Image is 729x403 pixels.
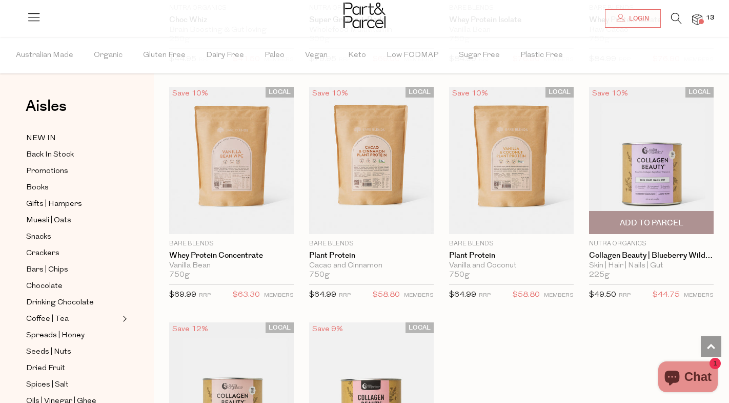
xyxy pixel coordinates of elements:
[26,215,71,227] span: Muesli | Oats
[233,289,260,302] span: $63.30
[387,37,438,73] span: Low FODMAP
[94,37,123,73] span: Organic
[479,293,491,298] small: RRP
[169,239,294,248] p: Bare Blends
[619,293,631,298] small: RRP
[520,37,563,73] span: Plastic Free
[26,132,56,145] span: NEW IN
[449,291,476,299] span: $64.99
[26,280,119,293] a: Chocolate
[26,280,63,293] span: Chocolate
[169,87,294,234] img: Whey Protein Concentrate
[589,261,714,271] div: Skin | Hair | Nails | Gut
[545,87,574,98] span: LOCAL
[373,289,400,302] span: $58.80
[26,198,82,210] span: Gifts | Hampers
[26,95,67,118] span: Aisles
[26,149,74,161] span: Back In Stock
[26,231,119,243] a: Snacks
[26,247,59,260] span: Crackers
[305,37,328,73] span: Vegan
[206,37,244,73] span: Dairy Free
[449,239,574,248] p: Bare Blends
[169,87,211,101] div: Save 10%
[199,293,211,298] small: RRP
[406,87,434,98] span: LOCAL
[26,132,119,145] a: NEW IN
[26,379,69,391] span: Spices | Salt
[309,271,330,280] span: 750g
[605,9,661,28] a: Login
[655,361,721,395] inbox-online-store-chat: Shopify online store chat
[589,87,631,101] div: Save 10%
[26,330,85,342] span: Spreads | Honey
[26,99,67,124] a: Aisles
[309,322,346,336] div: Save 9%
[653,289,680,302] span: $44.75
[26,247,119,260] a: Crackers
[589,87,714,234] img: Collagen Beauty | Blueberry Wildflower
[169,322,211,336] div: Save 12%
[26,165,119,178] a: Promotions
[26,148,119,161] a: Back In Stock
[449,87,491,101] div: Save 10%
[169,261,294,271] div: Vanilla Bean
[692,14,702,25] a: 13
[16,37,73,73] span: Australian Made
[544,293,574,298] small: MEMBERS
[620,218,683,228] span: Add To Parcel
[26,296,119,309] a: Drinking Chocolate
[404,293,434,298] small: MEMBERS
[589,211,714,234] button: Add To Parcel
[589,239,714,248] p: Nutra Organics
[26,362,119,375] a: Dried Fruit
[26,297,94,309] span: Drinking Chocolate
[343,3,386,28] img: Part&Parcel
[266,322,294,333] span: LOCAL
[309,239,434,248] p: Bare Blends
[309,291,336,299] span: $64.99
[589,271,610,280] span: 225g
[26,346,71,358] span: Seeds | Nuts
[589,291,616,299] span: $49.50
[309,251,434,260] a: Plant Protein
[309,87,434,234] img: Plant Protein
[449,251,574,260] a: Plant Protein
[26,182,49,194] span: Books
[348,37,366,73] span: Keto
[26,264,68,276] span: Bars | Chips
[26,198,119,210] a: Gifts | Hampers
[589,251,714,260] a: Collagen Beauty | Blueberry Wildflower
[265,37,285,73] span: Paleo
[169,251,294,260] a: Whey Protein Concentrate
[143,37,186,73] span: Gluten Free
[26,378,119,391] a: Spices | Salt
[449,271,470,280] span: 750g
[120,313,127,325] button: Expand/Collapse Coffee | Tea
[513,289,540,302] span: $58.80
[339,293,351,298] small: RRP
[169,291,196,299] span: $69.99
[26,313,69,325] span: Coffee | Tea
[26,313,119,325] a: Coffee | Tea
[26,181,119,194] a: Books
[26,329,119,342] a: Spreads | Honey
[684,293,714,298] small: MEMBERS
[26,214,119,227] a: Muesli | Oats
[169,271,190,280] span: 750g
[309,261,434,271] div: Cacao and Cinnamon
[406,322,434,333] span: LOCAL
[626,14,649,23] span: Login
[264,293,294,298] small: MEMBERS
[26,165,68,178] span: Promotions
[685,87,714,98] span: LOCAL
[26,263,119,276] a: Bars | Chips
[449,261,574,271] div: Vanilla and Coconut
[26,231,51,243] span: Snacks
[703,13,717,23] span: 13
[26,362,65,375] span: Dried Fruit
[266,87,294,98] span: LOCAL
[459,37,500,73] span: Sugar Free
[449,87,574,234] img: Plant Protein
[26,346,119,358] a: Seeds | Nuts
